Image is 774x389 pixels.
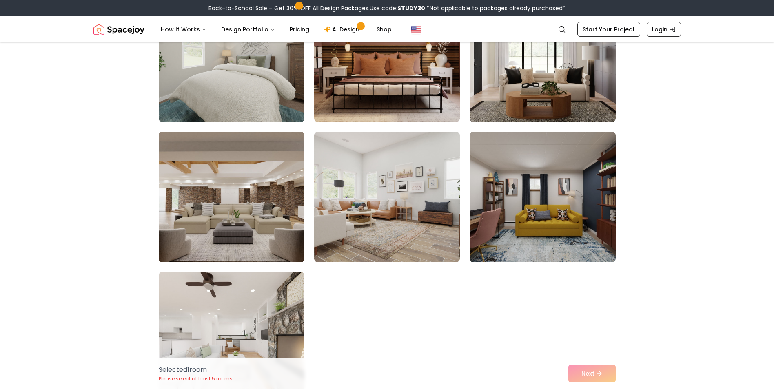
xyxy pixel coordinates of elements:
[577,22,640,37] a: Start Your Project
[283,21,316,38] a: Pricing
[154,21,398,38] nav: Main
[470,132,615,262] img: Room room-99
[215,21,282,38] button: Design Portfolio
[154,21,213,38] button: How It Works
[317,21,368,38] a: AI Design
[93,16,681,42] nav: Global
[159,365,233,375] p: Selected 1 room
[370,4,425,12] span: Use code:
[314,132,460,262] img: Room room-98
[93,21,144,38] img: Spacejoy Logo
[647,22,681,37] a: Login
[411,24,421,34] img: United States
[159,376,233,382] p: Please select at least 5 rooms
[425,4,566,12] span: *Not applicable to packages already purchased*
[208,4,566,12] div: Back-to-School Sale – Get 30% OFF All Design Packages.
[93,21,144,38] a: Spacejoy
[397,4,425,12] b: STUDY30
[159,132,304,262] img: Room room-97
[370,21,398,38] a: Shop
